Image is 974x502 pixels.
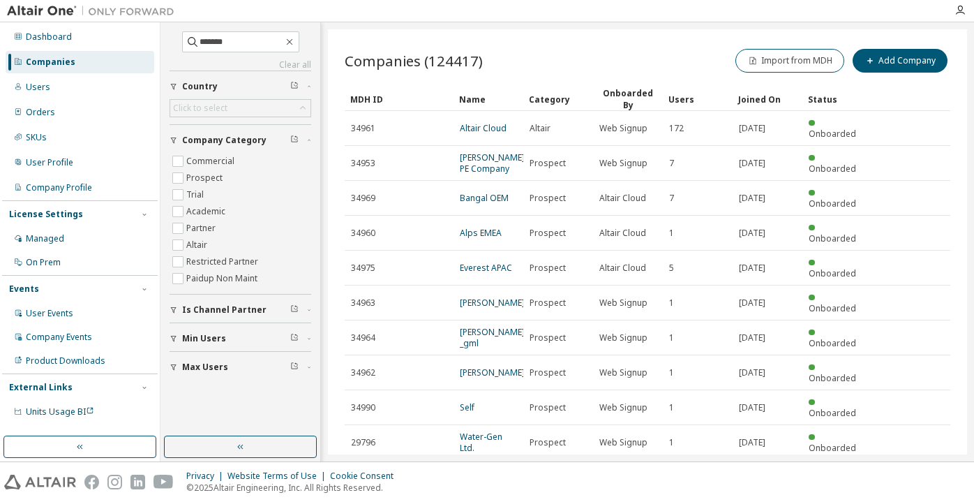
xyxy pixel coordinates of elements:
[170,71,311,102] button: Country
[599,228,646,239] span: Altair Cloud
[26,182,92,193] div: Company Profile
[530,402,566,413] span: Prospect
[669,158,674,169] span: 7
[530,367,566,378] span: Prospect
[738,88,797,110] div: Joined On
[26,157,73,168] div: User Profile
[599,437,647,448] span: Web Signup
[530,297,566,309] span: Prospect
[460,192,509,204] a: Bangal OEM
[530,228,566,239] span: Prospect
[186,153,237,170] label: Commercial
[186,170,225,186] label: Prospect
[809,302,856,314] span: Onboarded
[809,163,856,175] span: Onboarded
[599,123,647,134] span: Web Signup
[26,132,47,143] div: SKUs
[290,362,299,373] span: Clear filter
[739,123,765,134] span: [DATE]
[186,270,260,287] label: Paidup Non Maint
[330,471,402,482] div: Cookie Consent
[739,193,765,204] span: [DATE]
[351,437,375,448] span: 29796
[460,227,502,239] a: Alps EMEA
[351,158,375,169] span: 34953
[170,295,311,325] button: Is Channel Partner
[26,332,92,343] div: Company Events
[530,193,566,204] span: Prospect
[107,475,122,489] img: instagram.svg
[351,193,375,204] span: 34969
[599,367,647,378] span: Web Signup
[351,402,375,413] span: 34990
[345,51,483,71] span: Companies (124417)
[186,482,402,494] p: © 2025 Altair Engineering, Inc. All Rights Reserved.
[84,475,99,489] img: facebook.svg
[599,263,646,274] span: Altair Cloud
[739,332,765,344] span: [DATE]
[530,437,566,448] span: Prospect
[669,228,674,239] span: 1
[739,437,765,448] span: [DATE]
[153,475,174,489] img: youtube.svg
[739,402,765,413] span: [DATE]
[173,103,227,114] div: Click to select
[290,135,299,146] span: Clear filter
[735,49,844,73] button: Import from MDH
[669,402,674,413] span: 1
[530,332,566,344] span: Prospect
[809,407,856,419] span: Onboarded
[26,257,61,268] div: On Prem
[186,237,210,253] label: Altair
[9,209,83,220] div: License Settings
[809,337,856,349] span: Onboarded
[739,228,765,239] span: [DATE]
[853,49,947,73] button: Add Company
[9,283,39,295] div: Events
[460,122,507,134] a: Altair Cloud
[669,123,684,134] span: 172
[290,333,299,344] span: Clear filter
[460,262,512,274] a: Everest APAC
[170,100,310,117] div: Click to select
[170,352,311,383] button: Max Users
[351,332,375,344] span: 34964
[9,382,73,393] div: External Links
[809,442,856,454] span: Onboarded
[26,406,94,418] span: Units Usage BI
[460,367,525,378] a: [PERSON_NAME]
[350,88,448,110] div: MDH ID
[182,304,267,316] span: Is Channel Partner
[669,437,674,448] span: 1
[186,203,228,220] label: Academic
[26,308,73,319] div: User Events
[739,297,765,309] span: [DATE]
[669,263,674,274] span: 5
[809,128,856,140] span: Onboarded
[182,135,267,146] span: Company Category
[669,367,674,378] span: 1
[182,362,228,373] span: Max Users
[599,158,647,169] span: Web Signup
[530,123,550,134] span: Altair
[170,125,311,156] button: Company Category
[26,233,64,244] div: Managed
[669,332,674,344] span: 1
[26,31,72,43] div: Dashboard
[186,253,261,270] label: Restricted Partner
[182,333,226,344] span: Min Users
[530,158,566,169] span: Prospect
[351,263,375,274] span: 34975
[351,367,375,378] span: 34962
[460,152,525,175] a: [PERSON_NAME] PE Company
[599,297,647,309] span: Web Signup
[669,297,674,309] span: 1
[809,232,856,244] span: Onboarded
[186,471,227,482] div: Privacy
[4,475,76,489] img: altair_logo.svg
[26,107,55,118] div: Orders
[599,87,657,111] div: Onboarded By
[26,355,105,367] div: Product Downloads
[130,475,145,489] img: linkedin.svg
[26,57,75,68] div: Companies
